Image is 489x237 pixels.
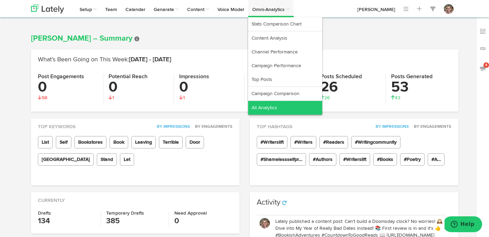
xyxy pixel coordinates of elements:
[410,123,451,130] button: By Engagements
[259,218,270,228] img: OhcUycdS6u5e6MDkMfFl
[38,74,98,80] h4: Post Engagements
[38,95,47,100] span: 58
[479,65,486,72] img: announcements_off.svg
[248,31,322,45] a: Content Analysis
[38,153,94,166] span: [GEOGRAPHIC_DATA]
[373,153,397,166] span: #Books
[248,45,322,59] a: Channel Performance
[31,118,240,130] div: Top Keywords
[391,74,451,80] h4: Posts Generated
[400,153,425,166] span: #Poetry
[391,80,451,94] h3: 53
[31,4,64,13] img: logo_lately_bg_light.svg
[191,123,233,130] button: By Engagements
[131,136,156,148] span: Leaving
[38,56,451,63] h2: What’s Been Going on This Week:
[391,95,400,100] span: 43
[159,136,183,148] span: Terrible
[248,59,322,73] a: Campaign Performance
[174,211,232,216] h4: Need Approval
[320,80,380,94] h3: 26
[248,17,322,31] a: Stats Comparison Chart
[97,153,117,166] span: Stand
[38,211,95,216] h4: Drafts
[257,199,281,206] h3: Activity
[309,153,336,166] span: #Authors
[319,136,348,148] span: #Readers
[109,95,114,100] span: 1
[444,4,454,14] img: OhcUycdS6u5e6MDkMfFl
[250,118,458,130] div: Top Hashtags
[479,45,486,52] img: links_off.svg
[248,73,322,86] a: Top Posts
[109,74,169,80] h4: Potential Reach
[38,136,53,148] span: List
[179,95,185,100] span: 1
[291,136,316,148] span: #Writers
[179,80,239,94] h3: 0
[248,87,322,101] a: Campaign Comparison
[257,153,306,166] span: #Shamelessselfpr…
[110,136,128,148] span: Book
[120,153,134,166] span: Let
[106,211,164,216] h4: Temporary Drafts
[179,74,239,80] h4: Impressions
[129,56,171,63] span: [DATE] - [DATE]
[339,153,370,166] span: #Writerslift
[38,80,98,94] h3: 0
[428,153,445,166] span: #A…
[248,101,322,115] a: All Analytics
[174,216,232,227] h3: 0
[38,216,95,227] h3: 134
[479,28,486,35] img: keywords_off.svg
[320,95,330,100] span: 26
[320,74,380,80] h4: Posts Scheduled
[31,34,458,43] h1: [PERSON_NAME] – Summary
[445,216,482,234] iframe: Opens a widget where you can find more information
[31,192,240,204] div: Currently
[351,136,400,148] span: #Writingcommunity
[257,136,287,148] span: #Writerslift
[153,123,190,130] button: By Impressions
[372,123,409,130] button: By Impressions
[74,136,106,148] span: Bookstores
[109,80,169,94] h3: 0
[186,136,204,148] span: Door
[56,136,71,148] span: Self
[483,62,489,68] span: 4
[106,216,164,227] h3: 385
